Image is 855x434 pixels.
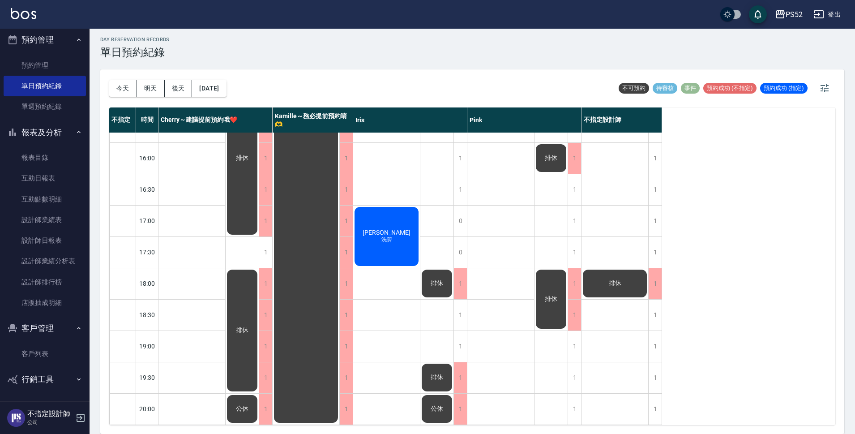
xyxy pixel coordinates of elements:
div: 1 [453,300,467,331]
div: 1 [453,268,467,299]
div: 1 [339,268,353,299]
div: 19:30 [136,362,158,393]
div: 1 [259,362,272,393]
button: 預約管理 [4,28,86,52]
div: 1 [568,268,581,299]
button: 今天 [109,80,137,97]
a: 設計師排行榜 [4,272,86,292]
div: 1 [568,362,581,393]
span: 公休 [429,405,445,413]
div: 1 [453,362,467,393]
div: 1 [648,174,662,205]
div: 16:00 [136,142,158,174]
span: 排休 [429,279,445,288]
div: 17:30 [136,236,158,268]
div: 19:00 [136,331,158,362]
div: Pink [467,107,581,133]
span: 洗剪 [380,236,394,244]
span: 事件 [681,84,700,92]
div: 不指定設計師 [581,107,662,133]
div: 1 [259,206,272,236]
div: 1 [648,394,662,425]
span: 不可預約 [619,84,649,92]
button: 明天 [137,80,165,97]
div: PS52 [786,9,803,20]
div: 1 [339,206,353,236]
div: 0 [453,206,467,236]
span: [PERSON_NAME] [361,229,412,236]
button: PS52 [771,5,806,24]
button: save [749,5,767,23]
img: Logo [11,8,36,19]
div: 1 [568,143,581,174]
div: 1 [259,300,272,331]
a: 報表目錄 [4,147,86,168]
div: 1 [259,143,272,174]
a: 單週預約紀錄 [4,96,86,117]
a: 互助點數明細 [4,189,86,210]
div: 1 [259,394,272,425]
div: 1 [339,237,353,268]
span: 待審核 [653,84,677,92]
div: 1 [339,362,353,393]
div: 時間 [136,107,158,133]
h3: 單日預約紀錄 [100,46,170,59]
a: 預約管理 [4,55,86,76]
span: 預約成功 (不指定) [703,84,757,92]
div: 1 [648,362,662,393]
button: 後天 [165,80,192,97]
span: 公休 [234,405,250,413]
div: 1 [339,174,353,205]
div: 1 [648,300,662,331]
div: 1 [339,394,353,425]
div: Kamille～務必提前預約唷🫶 [273,107,353,133]
div: 1 [568,206,581,236]
div: 1 [259,268,272,299]
a: 設計師業績分析表 [4,251,86,271]
span: 預約成功 (指定) [760,84,808,92]
div: 1 [339,300,353,331]
a: 客戶列表 [4,344,86,364]
div: 1 [568,174,581,205]
div: Iris [353,107,467,133]
div: 18:30 [136,299,158,331]
div: 1 [568,300,581,331]
p: 公司 [27,418,73,426]
div: 18:00 [136,268,158,299]
img: Person [7,409,25,427]
a: 單日預約紀錄 [4,76,86,96]
div: 1 [568,394,581,425]
div: 1 [568,331,581,362]
div: 1 [648,237,662,268]
button: 報表及分析 [4,121,86,144]
div: 1 [453,331,467,362]
a: 設計師日報表 [4,230,86,251]
div: 20:00 [136,393,158,425]
div: Cherry～建議提前預約哦❤️ [158,107,273,133]
div: 1 [259,174,272,205]
div: 1 [339,331,353,362]
span: 排休 [429,374,445,382]
div: 1 [568,237,581,268]
div: 1 [453,143,467,174]
div: 不指定 [109,107,136,133]
div: 1 [453,394,467,425]
div: 1 [648,206,662,236]
button: 登出 [810,6,844,23]
h5: 不指定設計師 [27,409,73,418]
div: 1 [259,331,272,362]
h2: day Reservation records [100,37,170,43]
div: 1 [648,268,662,299]
a: 店販抽成明細 [4,292,86,313]
div: 17:00 [136,205,158,236]
span: 排休 [234,327,250,335]
button: [DATE] [192,80,226,97]
span: 排休 [543,154,559,162]
div: 1 [648,331,662,362]
a: 設計師業績表 [4,210,86,230]
div: 1 [453,174,467,205]
button: 行銷工具 [4,368,86,391]
span: 排休 [234,154,250,162]
button: 客戶管理 [4,317,86,340]
span: 排休 [607,279,623,288]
